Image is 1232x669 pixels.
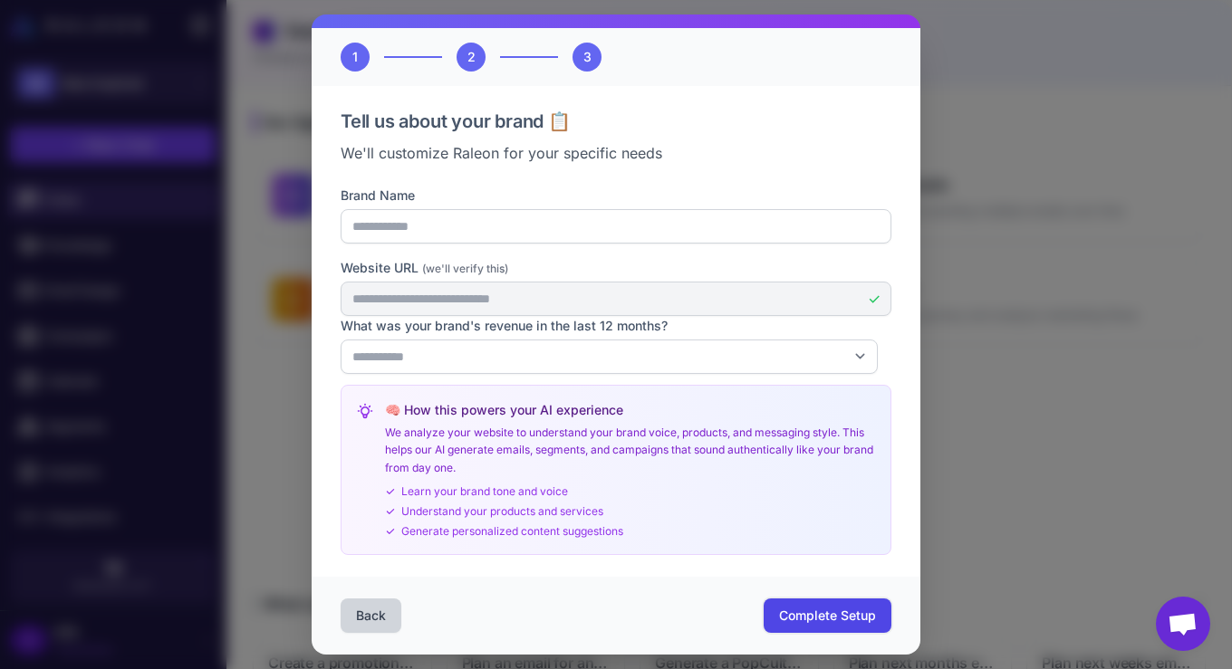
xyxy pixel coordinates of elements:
[341,316,891,336] label: What was your brand's revenue in the last 12 months?
[457,43,486,72] div: 2
[573,43,602,72] div: 3
[341,142,891,164] p: We'll customize Raleon for your specific needs
[341,186,891,205] label: Brand Name
[385,503,876,520] div: Understand your products and services
[341,258,891,278] label: Website URL
[341,598,401,633] button: Back
[868,288,881,310] div: ✓
[341,43,370,72] div: 1
[385,523,876,540] div: Generate personalized content suggestions
[385,400,876,420] h4: 🧠 How this powers your AI experience
[422,262,508,275] span: (we'll verify this)
[1156,597,1210,651] div: Open chat
[779,607,876,625] span: Complete Setup
[385,424,876,477] p: We analyze your website to understand your brand voice, products, and messaging style. This helps...
[385,483,876,500] div: Learn your brand tone and voice
[341,108,891,135] h3: Tell us about your brand 📋
[764,598,891,633] button: Complete Setup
